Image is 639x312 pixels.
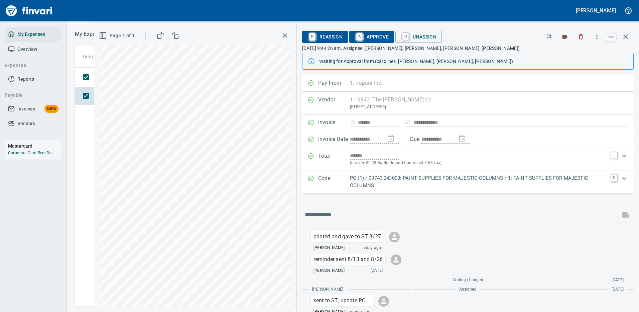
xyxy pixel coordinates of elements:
button: [PERSON_NAME] [574,5,618,16]
a: C [611,174,617,181]
a: U [402,33,409,40]
span: Beta [44,105,58,112]
p: reminder sent 8/13 and 8/26 [313,255,383,263]
span: Overview [17,45,37,54]
a: A [356,33,363,40]
a: Overview [5,42,61,57]
a: InvoicesBeta [5,101,61,116]
button: AApprove [349,31,394,43]
p: (basis + $6.28 Battle Ground Combined 8.6% tax) [350,160,607,166]
p: My Expenses [75,30,107,38]
button: Discard [573,29,588,44]
a: Reports [5,72,61,87]
span: Reports [17,75,34,83]
button: UUnassign [395,31,442,43]
span: My Expenses [17,30,45,38]
span: Expenses [5,61,55,70]
a: Corporate Card Benefits [8,151,52,155]
a: esc [606,33,616,41]
p: sent to ST; update PO [313,297,370,305]
p: Total [318,152,350,166]
button: Expenses [2,59,58,72]
p: printed and gave to ST 8/27 [313,233,381,241]
button: Labels [557,29,572,44]
p: [DATE] 9:44:26 am. Assignee: ([PERSON_NAME], [PERSON_NAME], [PERSON_NAME], [PERSON_NAME]) [302,45,634,52]
a: T [611,152,617,159]
span: Page 1 of 1 [100,31,135,40]
span: a day ago [363,245,381,251]
div: Click for options [311,231,384,242]
button: Flag [541,29,556,44]
span: Assigned [459,286,476,293]
div: Waiting for Approval from (carolines, [PERSON_NAME], [PERSON_NAME], [PERSON_NAME]) [319,55,628,67]
h6: Mastercard [8,142,61,150]
div: Expand [302,170,634,193]
p: Code [318,174,350,189]
a: Vendors [5,116,61,131]
button: Payable [2,89,58,101]
button: RReassign [302,31,348,43]
span: [PERSON_NAME] [312,286,343,293]
span: Payable [5,91,55,99]
span: Unassign [401,31,436,43]
h5: [PERSON_NAME] [576,7,616,14]
span: This records your message into the invoice and notifies anyone mentioned [618,207,634,223]
img: Finvari [4,3,54,19]
p: Drag a column heading here to group the table [83,53,181,60]
span: [PERSON_NAME] [313,245,345,251]
span: [DATE] [371,267,383,274]
span: Approve [355,31,389,43]
nav: breadcrumb [75,30,107,38]
span: Reassign [307,31,343,43]
span: [DATE] [612,277,624,284]
div: Click for options [311,295,373,306]
span: [PERSON_NAME] [313,267,345,274]
span: Invoices [17,105,35,113]
a: My Expenses [5,27,61,42]
p: PO (1) / 93749.243008: PAINT SUPPLIES FOR MAJESTIC COLUMNS / 1: PAINT SUPPLIES FOR MAJESTIC COLUMNS [350,174,607,189]
span: Coding changed [453,277,483,284]
span: [DATE] [612,286,624,293]
span: Close invoice [604,29,634,45]
button: More [590,29,604,44]
span: Vendors [17,120,35,128]
div: Expand [302,148,634,170]
div: Click for options [311,254,385,265]
a: R [309,33,315,40]
button: Page 1 of 1 [98,29,137,42]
